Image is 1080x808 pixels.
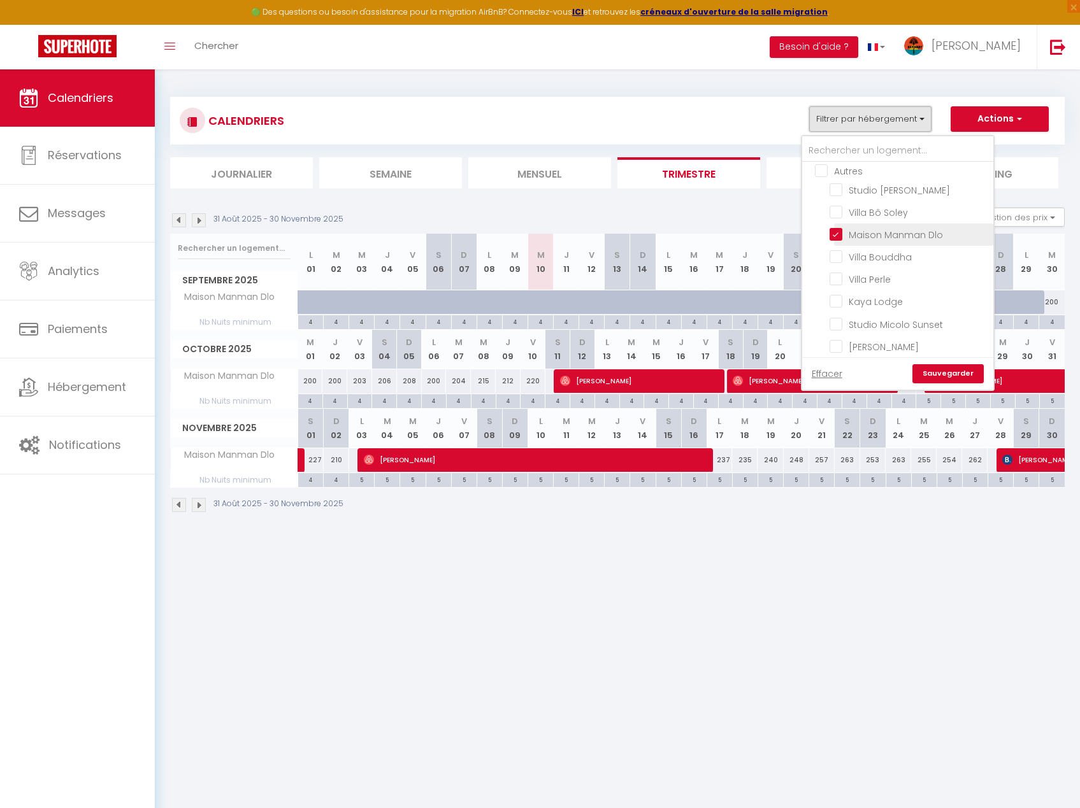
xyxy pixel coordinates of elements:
[48,379,126,395] span: Hébergement
[630,473,655,485] div: 5
[400,473,425,485] div: 5
[579,315,604,327] div: 4
[298,409,324,448] th: 01
[194,39,238,52] span: Chercher
[1040,394,1065,406] div: 5
[768,249,774,261] abbr: V
[400,409,426,448] th: 05
[614,249,620,261] abbr: S
[502,234,528,290] th: 09
[319,157,462,188] li: Semaine
[171,340,298,358] span: Octobre 2025
[171,419,298,437] span: Novembre 2025
[554,473,579,485] div: 5
[385,249,390,261] abbr: J
[1014,234,1039,290] th: 29
[426,315,451,327] div: 4
[323,394,347,406] div: 4
[694,330,719,369] th: 17
[1016,394,1040,406] div: 5
[691,415,697,427] abbr: D
[426,473,451,485] div: 5
[528,315,553,327] div: 4
[849,229,943,241] span: Maison Manman Dlo
[537,249,545,261] abbr: M
[472,394,496,406] div: 4
[728,336,733,348] abbr: S
[48,321,108,337] span: Paiements
[652,336,660,348] abbr: M
[1014,315,1039,327] div: 4
[1025,249,1028,261] abbr: L
[563,415,570,427] abbr: M
[630,234,656,290] th: 14
[554,409,579,448] th: 11
[1049,336,1055,348] abbr: V
[870,415,876,427] abbr: D
[768,330,793,369] th: 20
[503,315,528,327] div: 4
[422,394,446,406] div: 4
[364,448,703,472] span: [PERSON_NAME]
[1023,415,1029,427] abbr: S
[809,106,932,132] button: Filtrer par hébergement
[628,336,635,348] abbr: M
[451,234,477,290] th: 07
[742,249,747,261] abbr: J
[656,315,681,327] div: 4
[1015,330,1040,369] th: 30
[707,448,732,472] div: 237
[213,213,343,225] p: 31 Août 2025 - 30 Novembre 2025
[298,330,323,369] th: 01
[397,369,422,393] div: 208
[656,234,681,290] th: 15
[173,369,278,383] span: Maison Manman Dlo
[49,437,121,453] span: Notifications
[426,409,451,448] th: 06
[410,249,415,261] abbr: V
[644,394,668,406] div: 4
[716,249,723,261] abbr: M
[170,157,313,188] li: Journalier
[477,234,502,290] th: 08
[171,271,298,290] span: Septembre 2025
[860,409,886,448] th: 23
[793,394,817,406] div: 4
[743,330,768,369] th: 19
[778,336,782,348] abbr: L
[205,106,284,135] h3: CALENDRIERS
[38,35,117,57] img: Super Booking
[767,157,909,188] li: Tâches
[886,409,911,448] th: 24
[185,25,248,69] a: Chercher
[505,336,510,348] abbr: J
[173,448,278,462] span: Maison Manman Dlo
[946,415,953,427] abbr: M
[630,315,655,327] div: 4
[298,448,324,472] div: 227
[422,330,447,369] th: 06
[349,409,375,448] th: 03
[835,409,860,448] th: 22
[682,473,707,485] div: 5
[849,341,919,353] span: [PERSON_NAME]
[998,415,1004,427] abbr: V
[1039,315,1065,327] div: 4
[375,315,400,327] div: 4
[605,473,630,485] div: 5
[545,330,570,369] th: 11
[461,249,467,261] abbr: D
[436,249,442,261] abbr: S
[375,409,400,448] th: 04
[1014,409,1039,448] th: 29
[560,369,721,393] span: [PERSON_NAME]
[570,394,594,406] div: 4
[594,330,619,369] th: 13
[916,394,940,406] div: 5
[298,315,323,327] div: 4
[446,330,471,369] th: 07
[784,448,809,472] div: 248
[690,249,698,261] abbr: M
[382,336,387,348] abbr: S
[1049,415,1055,427] abbr: D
